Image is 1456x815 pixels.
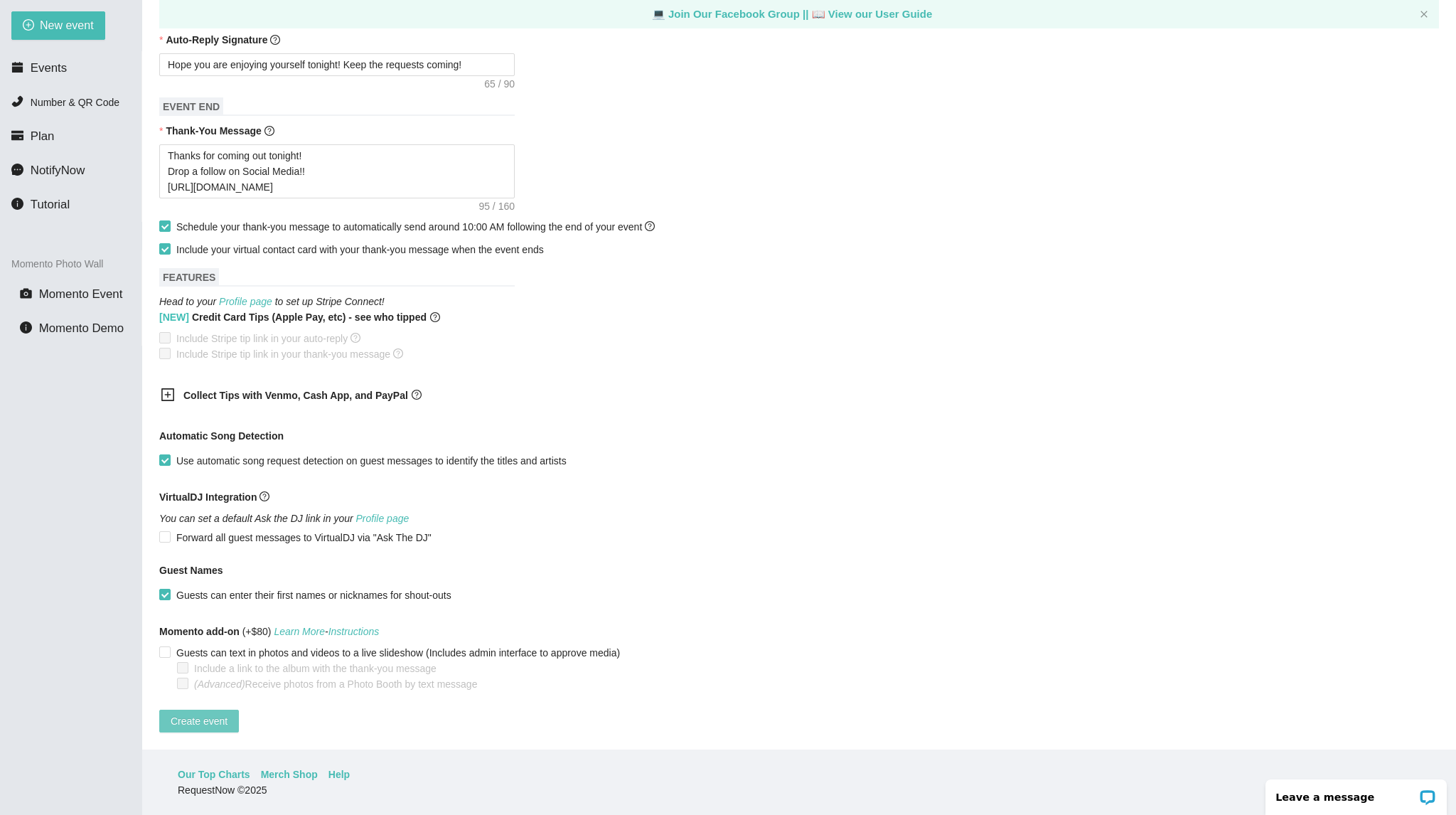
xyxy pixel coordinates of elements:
[188,676,483,692] span: Receive photos from a Photo Booth by text message
[261,767,318,782] a: Merch Shop
[171,530,437,545] span: Forward all guest messages to VirtualDJ via "Ask The DJ"
[159,624,379,639] span: (+$80)
[31,198,70,211] span: Tutorial
[159,513,409,524] i: You can set a default Ask the DJ link in your
[194,678,245,690] i: (Advanced)
[178,782,1417,798] div: RequestNow © 2025
[159,626,240,637] b: Momento add-on
[328,767,350,782] a: Help
[645,221,655,231] span: question-circle
[11,61,23,73] span: calendar
[31,97,119,108] span: Number & QR Code
[178,767,250,782] a: Our Top Charts
[171,331,366,346] span: Include Stripe tip link in your auto-reply
[274,626,325,637] a: Learn More
[11,198,23,210] span: info-circle
[270,35,280,45] span: question-circle
[350,333,360,343] span: question-circle
[188,661,442,676] span: Include a link to the album with the thank-you message
[39,321,124,335] span: Momento Demo
[259,491,269,501] span: question-circle
[183,390,408,401] b: Collect Tips with Venmo, Cash App, and PayPal
[166,125,261,137] b: Thank-You Message
[812,8,825,20] span: laptop
[166,34,267,46] b: Auto-Reply Signature
[159,565,223,576] b: Guest Names
[652,8,812,20] a: laptop Join Our Facebook Group ||
[171,453,572,469] span: Use automatic song request detection on guest messages to identify the titles and artists
[412,390,422,400] span: question-circle
[176,244,544,255] span: Include your virtual contact card with your thank-you message when the event ends
[171,713,227,729] span: Create event
[159,144,515,198] textarea: Thanks for coming out tonight! Drop a follow on Social Media!! [URL][DOMAIN_NAME]
[176,221,655,233] span: Schedule your thank-you message to automatically send around 10:00 AM following the end of your e...
[1420,10,1428,19] button: close
[40,16,94,34] span: New event
[159,268,219,287] span: FEATURES
[159,710,239,733] button: Create event
[11,11,105,40] button: plus-circleNew event
[159,491,257,503] b: VirtualDJ Integration
[171,346,409,362] span: Include Stripe tip link in your thank-you message
[171,587,457,603] span: Guests can enter their first names or nicknames for shout-outs
[159,296,385,307] i: Head to your to set up Stripe Connect!
[159,53,515,76] textarea: Hope you are enjoying yourself tonight! Keep the requests coming!
[430,309,440,325] span: question-circle
[20,321,32,334] span: info-circle
[171,645,626,661] span: Guests can text in photos and videos to a live slideshow (Includes admin interface to approve media)
[31,61,67,75] span: Events
[274,626,379,637] i: -
[159,311,189,323] span: [NEW]
[219,296,272,307] a: Profile page
[31,129,55,143] span: Plan
[23,19,34,33] span: plus-circle
[159,97,223,116] span: EVENT END
[356,513,409,524] a: Profile page
[652,8,665,20] span: laptop
[328,626,380,637] a: Instructions
[1256,770,1456,815] iframe: LiveChat chat widget
[149,379,505,414] div: Collect Tips with Venmo, Cash App, and PayPalquestion-circle
[159,428,284,444] b: Automatic Song Detection
[11,95,23,107] span: phone
[812,8,933,20] a: laptop View our User Guide
[31,164,85,177] span: NotifyNow
[20,287,32,299] span: camera
[11,164,23,176] span: message
[393,348,403,358] span: question-circle
[39,287,123,301] span: Momento Event
[161,388,175,402] span: plus-square
[264,126,274,136] span: question-circle
[11,129,23,142] span: credit-card
[1420,10,1428,18] span: close
[159,309,427,325] b: Credit Card Tips (Apple Pay, etc) - see who tipped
